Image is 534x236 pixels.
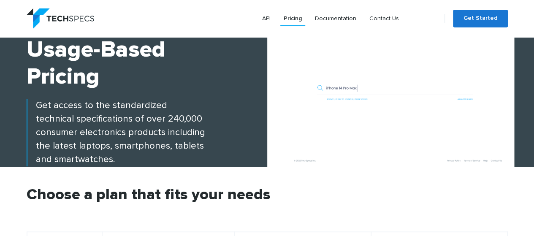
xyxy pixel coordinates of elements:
img: logo [27,8,94,29]
a: Pricing [280,11,305,26]
a: Contact Us [366,11,402,26]
p: Get access to the standardized technical specifications of over 240,000 consumer electronics prod... [27,99,267,166]
h1: Flexible Usage-based Pricing [27,9,267,90]
a: Documentation [312,11,360,26]
a: Get Started [453,10,508,27]
h2: Choose a plan that fits your needs [27,187,508,231]
img: banner.png [276,18,514,167]
a: API [259,11,274,26]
